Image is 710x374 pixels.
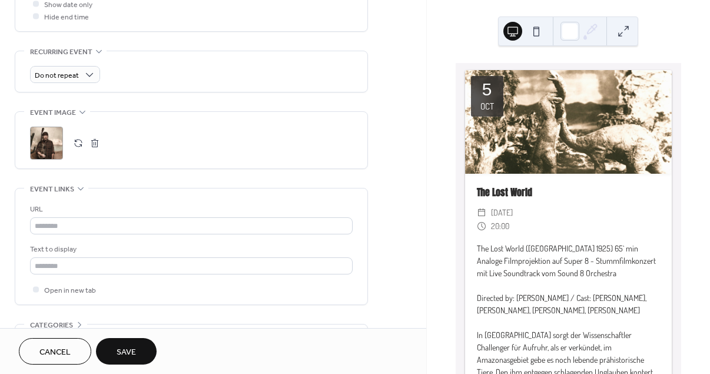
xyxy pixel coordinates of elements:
span: Event links [30,183,74,196]
div: URL [30,203,350,216]
span: 20:00 [491,219,509,233]
span: Open in new tab [44,284,96,297]
span: Recurring event [30,46,92,58]
div: The Lost World [465,186,672,200]
div: ​ [477,219,486,233]
span: Categories [30,319,73,332]
span: Hide end time [44,11,89,24]
span: Save [117,346,136,359]
div: Oct [480,102,494,111]
button: Cancel [19,338,91,365]
div: 5 [482,82,492,100]
div: ••• [15,325,367,349]
span: Event image [30,107,76,119]
span: [DATE] [491,206,513,220]
div: ; [30,127,63,160]
button: Save [96,338,157,365]
div: ​ [477,206,486,220]
span: Do not repeat [35,69,79,82]
span: Cancel [39,346,71,359]
div: Text to display [30,243,350,256]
